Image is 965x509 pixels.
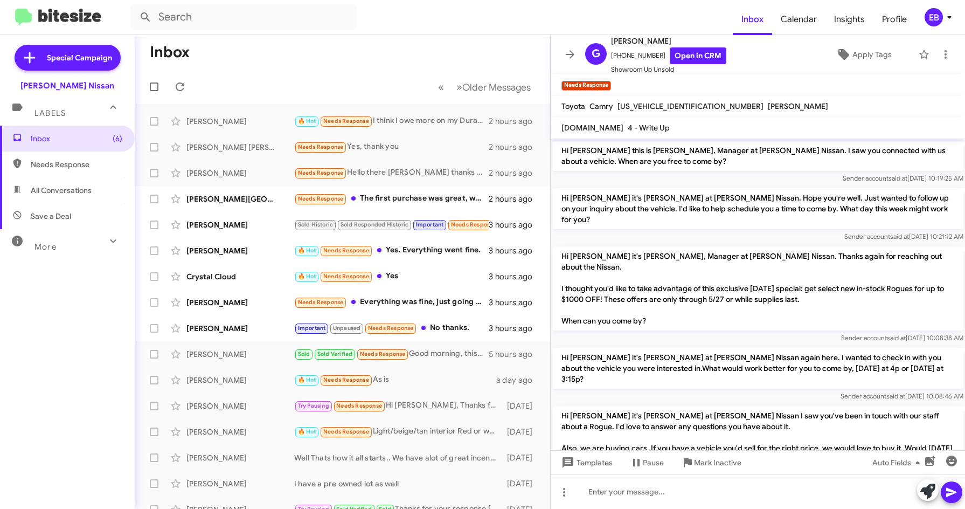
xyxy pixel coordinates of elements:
[294,425,503,438] div: Light/beige/tan interior Red or white exterior
[553,141,963,171] p: Hi [PERSON_NAME] this is [PERSON_NAME], Manager at [PERSON_NAME] Nissan. I saw you connected with...
[772,4,825,35] span: Calendar
[561,101,585,111] span: Toyota
[298,143,344,150] span: Needs Response
[551,453,621,472] button: Templates
[294,141,489,153] div: Yes, thank you
[298,247,316,254] span: 🔥 Hot
[323,376,369,383] span: Needs Response
[34,108,66,118] span: Labels
[733,4,772,35] a: Inbox
[323,273,369,280] span: Needs Response
[298,402,329,409] span: Try Pausing
[294,348,489,360] div: Good morning, this is [PERSON_NAME]. I'm reaching out bc my tags expire [DATE] and I haven't rece...
[336,402,382,409] span: Needs Response
[462,81,531,93] span: Older Messages
[294,452,503,463] div: Well Thats how it all starts.. We have alot of great incentives on the Z. I would love to show yo...
[489,297,541,308] div: 3 hours ago
[864,453,933,472] button: Auto Fields
[611,64,726,75] span: Showroom Up Unsold
[31,159,122,170] span: Needs Response
[186,375,294,386] div: [PERSON_NAME]
[186,245,294,256] div: [PERSON_NAME]
[611,35,726,47] span: [PERSON_NAME]
[561,81,611,91] small: Needs Response
[872,453,924,472] span: Auto Fields
[186,323,294,334] div: [PERSON_NAME]
[450,76,537,98] button: Next
[186,168,294,178] div: [PERSON_NAME]
[925,8,943,26] div: EB
[768,101,828,111] span: [PERSON_NAME]
[503,452,541,463] div: [DATE]
[333,325,361,332] span: Unpaused
[844,232,963,240] span: Sender account [DATE] 10:21:12 AM
[814,45,913,64] button: Apply Tags
[31,185,92,196] span: All Conversations
[840,392,963,400] span: Sender account [DATE] 10:08:46 AM
[416,221,444,228] span: Important
[489,142,541,153] div: 2 hours ago
[670,47,726,64] a: Open in CRM
[186,452,294,463] div: [PERSON_NAME]
[294,167,489,179] div: Hello there [PERSON_NAME] thanks for the connection as I told [PERSON_NAME] [DATE] I was only int...
[553,246,963,331] p: Hi [PERSON_NAME] it's [PERSON_NAME], Manager at [PERSON_NAME] Nissan. Thanks again for reaching o...
[31,133,122,144] span: Inbox
[503,427,541,437] div: [DATE]
[323,428,369,435] span: Needs Response
[438,80,444,94] span: «
[489,116,541,127] div: 2 hours ago
[553,406,963,469] p: Hi [PERSON_NAME] it's [PERSON_NAME] at [PERSON_NAME] Nissan I saw you've been in touch with our s...
[294,192,489,205] div: The first purchase was great, we still working on getting the second car, thank you very much to ...
[489,219,541,230] div: 3 hours ago
[323,247,369,254] span: Needs Response
[150,44,190,61] h1: Inbox
[432,76,537,98] nav: Page navigation example
[294,115,489,127] div: I think I owe more on my Durango than it's worth currently.
[503,478,541,489] div: [DATE]
[852,45,892,64] span: Apply Tags
[694,453,741,472] span: Mark Inactive
[186,297,294,308] div: [PERSON_NAME]
[186,427,294,437] div: [PERSON_NAME]
[886,392,905,400] span: said at
[20,80,114,91] div: [PERSON_NAME] Nissan
[186,194,294,204] div: [PERSON_NAME][GEOGRAPHIC_DATA]
[186,401,294,411] div: [PERSON_NAME]
[317,350,353,357] span: Sold Verified
[611,47,726,64] span: [PHONE_NUMBER]
[34,242,57,252] span: More
[298,350,310,357] span: Sold
[886,334,905,342] span: said at
[825,4,873,35] a: Insights
[186,478,294,489] div: [PERSON_NAME]
[432,76,450,98] button: Previous
[561,123,623,133] span: [DOMAIN_NAME]
[496,375,541,386] div: a day ago
[368,325,414,332] span: Needs Response
[186,219,294,230] div: [PERSON_NAME]
[489,323,541,334] div: 3 hours ago
[186,116,294,127] div: [PERSON_NAME]
[130,4,357,30] input: Search
[186,349,294,360] div: [PERSON_NAME]
[31,211,71,222] span: Save a Deal
[298,428,316,435] span: 🔥 Hot
[298,221,334,228] span: Sold Historic
[489,194,541,204] div: 2 hours ago
[873,4,915,35] span: Profile
[294,478,503,489] div: I have a pre owned lot as well
[553,188,963,229] p: Hi [PERSON_NAME] it's [PERSON_NAME] at [PERSON_NAME] Nissan. Hope you're well. Just wanted to fol...
[553,348,963,389] p: Hi [PERSON_NAME] it's [PERSON_NAME] at [PERSON_NAME] Nissan again here. I wanted to check in with...
[589,101,613,111] span: Camry
[294,296,489,308] div: Everything was fine, just going with a different vehicle. Thanks
[15,45,121,71] a: Special Campaign
[503,401,541,411] div: [DATE]
[628,123,670,133] span: 4 - Write Up
[890,232,908,240] span: said at
[298,195,344,202] span: Needs Response
[294,322,489,334] div: No thanks.
[298,273,316,280] span: 🔥 Hot
[489,245,541,256] div: 3 hours ago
